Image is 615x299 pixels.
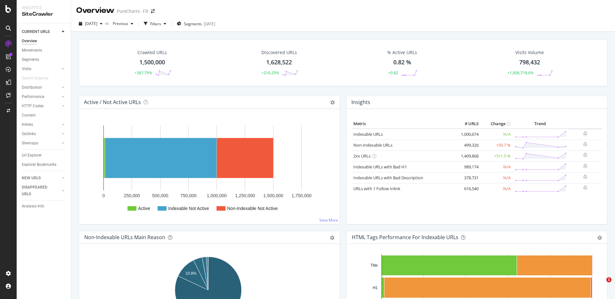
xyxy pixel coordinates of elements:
[22,140,38,147] div: Sitemaps
[22,38,66,44] a: Overview
[597,236,602,240] div: gear
[455,119,480,129] th: # URLS
[507,70,534,76] div: +1,856,718.6%
[207,193,226,198] text: 1,000,000
[353,153,371,159] a: 2xx URLs
[330,100,335,105] i: Options
[22,184,54,198] div: DISAPPEARED URLS
[22,75,48,82] div: Search Engines
[583,141,587,147] div: bell-plus
[22,56,66,63] a: Segments
[174,19,218,29] button: Segments[DATE]
[519,58,540,67] div: 798,432
[455,129,480,140] td: 1,000,674
[330,236,334,240] div: gear
[22,47,42,54] div: Movements
[291,193,311,198] text: 1,750,000
[261,70,279,76] div: +210.25%
[480,119,512,129] th: Change
[138,206,150,211] text: Active
[583,185,587,190] div: bell-plus
[353,131,383,137] a: Indexable URLs
[151,9,155,13] div: arrow-right-arrow-left
[137,49,167,56] div: Crawled URLs
[135,70,152,76] div: +367.79%
[583,174,587,179] div: bell-plus
[22,184,60,198] a: DISAPPEARED URLS
[266,58,292,67] div: 1,628,522
[22,66,31,72] div: Visits
[388,70,398,76] div: +0.82
[387,49,417,56] div: % Active URLs
[22,5,66,11] div: Analytics
[515,49,544,56] div: Visits Volume
[150,21,161,27] div: Filters
[235,193,255,198] text: 1,250,000
[85,21,97,26] span: 2025 Sep. 23rd
[22,203,44,210] div: Analysis Info
[22,140,60,147] a: Sitemaps
[204,21,215,27] div: [DATE]
[371,263,378,268] text: Title
[168,206,209,211] text: Indexable Not Active
[352,119,455,129] th: Metric
[480,150,512,161] td: +511.5 %
[22,103,60,109] a: HTTP Codes
[480,161,512,172] td: N/A
[185,271,196,276] text: 10.8%
[351,98,370,107] h4: Insights
[22,75,55,82] a: Search Engines
[141,19,169,29] button: Filters
[22,84,60,91] a: Distribution
[22,175,41,182] div: NEW URLS
[480,129,512,140] td: N/A
[455,172,480,183] td: 378,731
[76,19,105,29] button: [DATE]
[22,131,36,137] div: Outlinks
[84,98,141,107] h4: Active / Not Active URLs
[22,47,66,54] a: Movements
[455,150,480,161] td: 1,409,868
[110,21,128,26] span: Previous
[261,49,297,56] div: Discovered URLs
[353,186,400,191] a: URLs with 1 Follow Inlink
[76,5,114,16] div: Overview
[22,56,39,63] div: Segments
[117,8,148,14] div: PureCharts - FR
[480,140,512,150] td: +55.7 %
[512,119,568,129] th: Trend
[22,66,60,72] a: Visits
[227,206,278,211] text: Non-Indexable Not Active
[319,217,338,223] a: View More
[455,183,480,194] td: 616,540
[22,28,60,35] a: CURRENT URLS
[353,175,423,181] a: Indexable URLs with Bad Description
[22,203,66,210] a: Analysis Info
[22,112,36,119] div: Content
[352,234,458,240] div: HTML Tags Performance for Indexable URLs
[22,38,37,44] div: Overview
[263,193,283,198] text: 1,500,000
[583,163,587,168] div: bell-plus
[22,152,66,159] a: Url Explorer
[139,58,165,67] div: 1,500,000
[22,84,42,91] div: Distribution
[583,131,587,136] div: bell-plus
[22,121,33,128] div: Inlinks
[105,20,110,26] span: vs
[180,193,197,198] text: 750,000
[22,161,66,168] a: Explorer Bookmarks
[22,121,60,128] a: Inlinks
[22,175,60,182] a: NEW URLS
[110,19,136,29] button: Previous
[22,11,66,18] div: SiteCrawler
[84,119,332,219] svg: A chart.
[22,112,66,119] a: Content
[184,21,202,27] span: Segments
[22,93,44,100] div: Performance
[455,161,480,172] td: 989,174
[593,277,609,293] iframe: Intercom live chat
[152,193,168,198] text: 500,000
[606,277,611,282] span: 1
